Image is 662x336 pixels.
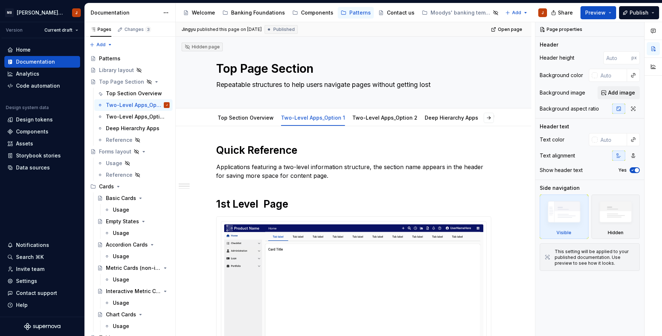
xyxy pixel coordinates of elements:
[4,44,80,56] a: Home
[182,27,196,32] span: Jingyu
[352,115,417,121] a: Two-Level Apps_Option 2
[101,274,173,285] a: Usage
[106,125,159,132] div: Deep Hierarchy Apps
[4,287,80,299] button: Contact support
[113,323,129,330] div: Usage
[16,82,60,89] div: Code automation
[101,227,173,239] a: Usage
[124,27,151,32] div: Changes
[619,6,659,19] button: Publish
[273,27,295,32] span: Published
[16,140,33,147] div: Assets
[216,163,491,180] p: Applications featuring a two-level information structure, the section name appears in the header ...
[419,7,502,19] a: Moodys' banking template
[483,110,515,125] div: Reference
[106,160,122,167] div: Usage
[16,241,49,249] div: Notifications
[349,9,371,16] div: Patterns
[540,195,588,239] div: Visible
[425,115,478,121] a: Deep Hierarchy Apps
[289,7,336,19] a: Components
[598,69,627,82] input: Auto
[540,136,564,143] div: Text color
[185,44,220,50] div: Hidden page
[113,229,129,237] div: Usage
[99,67,134,74] div: Library layout
[603,51,631,64] input: Auto
[4,162,80,173] a: Data sources
[278,110,348,125] div: Two-Level Apps_Option 1
[16,58,55,65] div: Documentation
[16,289,57,297] div: Contact support
[192,9,215,16] div: Welcome
[106,136,132,144] div: Reference
[4,56,80,68] a: Documentation
[94,99,173,111] a: Two-Level Apps_Option 1J
[87,40,115,50] button: Add
[41,25,82,35] button: Current draft
[281,115,345,121] a: Two-Level Apps_Option 1
[540,72,583,79] div: Background color
[630,9,649,16] span: Publish
[106,101,162,109] div: Two-Level Apps_Option 1
[422,110,481,125] div: Deep Hierarchy Apps
[349,110,420,125] div: Two-Level Apps_Option 2
[558,9,573,16] span: Share
[540,123,569,130] div: Header text
[4,138,80,149] a: Assets
[608,89,635,96] span: Add image
[4,80,80,92] a: Code automation
[215,110,277,125] div: Top Section Overview
[608,230,623,236] div: Hidden
[24,323,60,330] svg: Supernova Logo
[99,148,131,155] div: Forms layout
[106,264,161,272] div: Metric Cards (non-interaction)
[16,70,39,77] div: Analytics
[540,105,599,112] div: Background aspect ratio
[4,239,80,251] button: Notifications
[215,79,490,91] textarea: Repeatable structures to help users navigate pages without getting lost
[4,299,80,311] button: Help
[99,183,114,190] div: Cards
[106,113,166,120] div: Two-Level Apps_Option 2
[106,90,162,97] div: Top Section Overview
[16,116,53,123] div: Design tokens
[106,171,132,179] div: Reference
[197,27,262,32] div: published this page on [DATE]
[16,265,44,273] div: Invite team
[16,253,44,261] div: Search ⌘K
[101,320,173,332] a: Usage
[87,181,173,192] div: Cards
[94,88,173,99] a: Top Section Overview
[94,239,173,251] a: Accordion Cards
[101,251,173,262] a: Usage
[4,251,80,263] button: Search ⌘K
[106,288,161,295] div: Interactive Metric Cards
[6,27,23,33] div: Version
[90,27,111,32] div: Pages
[216,198,288,210] strong: 1st Level Page
[512,10,521,16] span: Add
[87,146,173,157] a: Forms layout
[4,150,80,161] a: Storybook stories
[6,105,49,111] div: Design system data
[580,6,616,19] button: Preview
[106,311,136,318] div: Chart Cards
[180,7,218,19] a: Welcome
[618,167,627,173] label: Yes
[540,184,580,192] div: Side navigation
[75,10,78,16] div: J
[556,230,571,236] div: Visible
[585,9,606,16] span: Preview
[106,195,136,202] div: Basic Cards
[489,24,526,35] a: Open page
[16,301,28,309] div: Help
[91,9,159,16] div: Documentation
[17,9,63,16] div: [PERSON_NAME] Banking Fusion Design System
[87,53,173,64] a: Patterns
[591,195,640,239] div: Hidden
[1,5,83,20] button: MB[PERSON_NAME] Banking Fusion Design SystemJ
[216,144,491,157] h1: Quick Reference
[16,152,61,159] div: Storybook stories
[16,277,37,285] div: Settings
